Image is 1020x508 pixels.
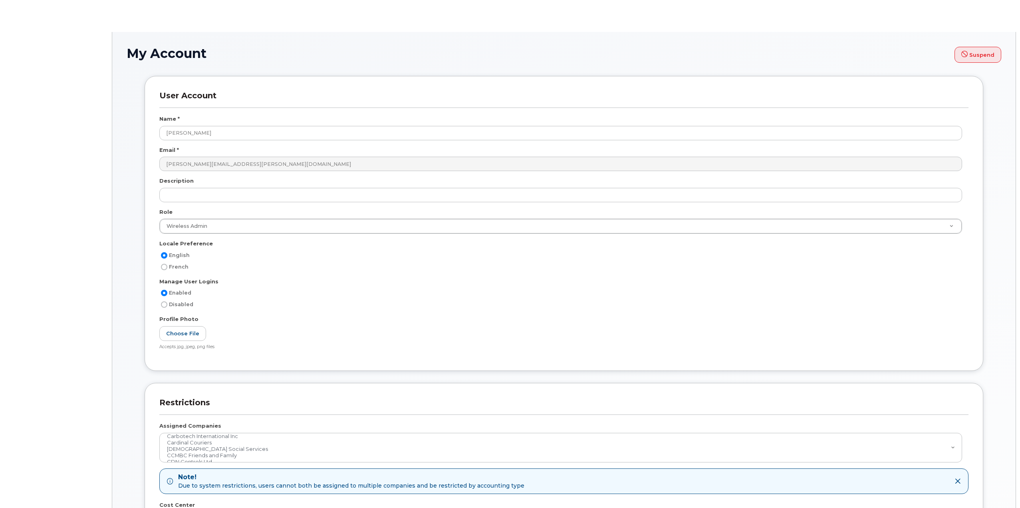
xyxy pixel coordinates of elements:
span: Wireless Admin [162,223,207,230]
h3: User Account [159,91,968,108]
input: Disabled [161,301,167,308]
label: Assigned Companies [159,422,221,430]
strong: Note! [178,473,524,482]
button: Suspend [955,47,1001,63]
option: Cardinal Couriers [166,440,951,446]
h1: My Account [127,46,1001,63]
label: Locale Preference [159,240,213,247]
label: Choose File [159,326,206,341]
input: French [161,264,167,270]
option: Carbotech International Inc [166,433,951,440]
label: Name * [159,115,180,123]
span: English [169,252,190,258]
a: Wireless Admin [160,219,962,233]
span: French [169,264,189,270]
label: Disabled [159,300,193,309]
label: Profile Photo [159,315,198,323]
input: English [161,252,167,259]
div: Accepts jpg, jpeg, png files [159,344,962,350]
option: CDN Controls Ltd. [166,459,951,465]
h3: Restrictions [159,398,968,415]
label: Manage User Logins [159,278,218,285]
label: Role [159,208,173,216]
option: CCMBC Friends and Family [166,452,951,459]
input: Enabled [161,290,167,296]
label: Enabled [159,288,191,298]
option: [DEMOGRAPHIC_DATA] Social Services [166,446,951,452]
span: Due to system restrictions, users cannot both be assigned to multiple companies and be restricted... [178,482,524,490]
label: Description [159,177,194,185]
label: Email * [159,146,179,154]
